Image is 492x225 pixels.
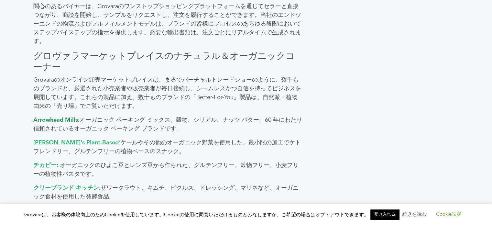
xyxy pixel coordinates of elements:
a: チカピー [33,161,57,169]
a: [PERSON_NAME]'s Plant-Based [33,139,119,147]
a: クリーブランド キッチン [33,184,99,192]
font: グロヴァラマーケットプレイスのナチュラル＆オーガニックコーナー [33,50,295,73]
font: : オーガニックのひよこ豆とレンズ豆から作られた、グルテンフリー、穀物フリー、小麦フリーの植物性パスタです。 [33,161,299,178]
font: Grovaraのオンライン卸売マーケットプレイスは、まるでバーチャルトレードショーのように、数千ものブランドと、厳選された小売業者や販売業者が毎日接続し、シームレスかつ自信を持ってビジネスを展開... [33,76,301,110]
font: : [78,116,80,124]
a: Arrowhead Mills [33,116,78,124]
a: 受け入れる [370,209,399,219]
font: ザワークラウト、キムチ、ピクルス、ドレッシング、マリネなど、オーガニック食材を使用した発酵食品。 [33,184,299,201]
a: Cookie設定 [436,211,461,217]
font: : [119,139,120,147]
font: オーガニック ベーキング ミックス、穀物、シリアル、ナッツ バター。60 年にわたり信頼されているオーガニック ベーキング ブランドです。 [33,116,302,133]
font: 受け入れる [374,211,395,217]
font: : [99,184,101,192]
font: 関心のあるバイヤーは、Grovaraのワンストップショッピングプラットフォームを通じてセラーと直接つながり、商談を開始し、サンプルをリクエストし、注文を履行することができます。当社のエンドツーエ... [33,2,301,45]
a: 続きを読む [402,211,427,217]
font: Grovaraは、お客様の体験向上のためCookieを使用しています。Cookieの使用に同意いただけるものとみなしますが、ご希望の場合はオプトアウトできます。 [24,211,369,218]
font: ケールやその他のオーガニック野菜を使用した、最小限の加工でケトフレンドリー、グルテンフリーの植物ベースのスナック。 [33,139,301,155]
